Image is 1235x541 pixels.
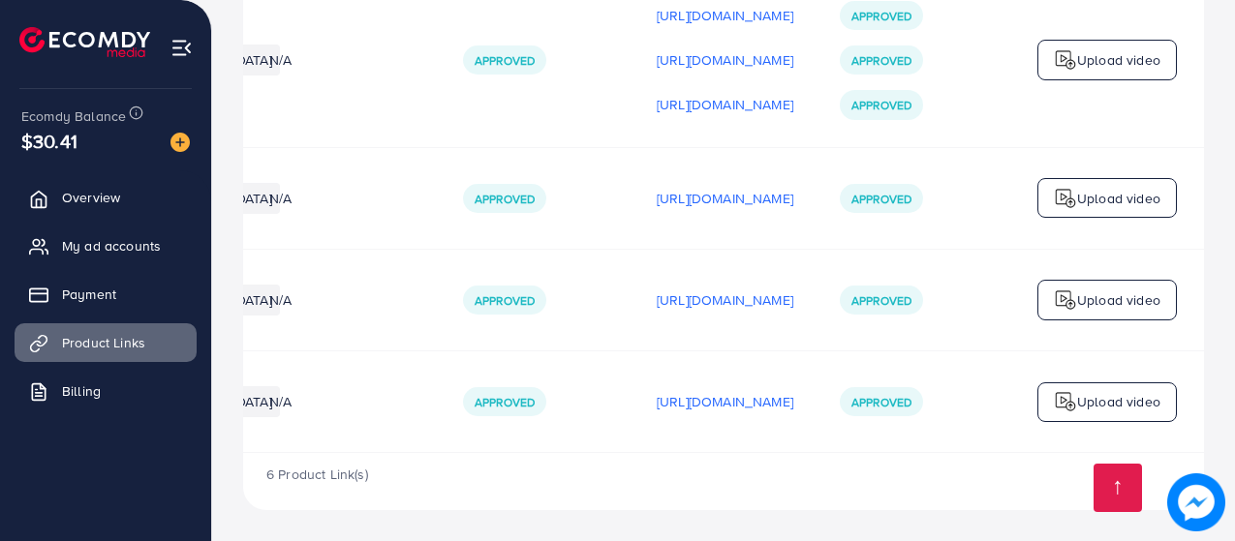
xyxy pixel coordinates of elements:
[657,93,793,116] p: [URL][DOMAIN_NAME]
[21,127,77,155] span: $30.41
[62,333,145,352] span: Product Links
[1054,187,1077,210] img: logo
[1077,187,1160,210] p: Upload video
[851,97,911,113] span: Approved
[475,52,535,69] span: Approved
[15,372,197,410] a: Billing
[475,191,535,207] span: Approved
[62,236,161,255] span: My ad accounts
[21,106,126,126] span: Ecomdy Balance
[1077,48,1160,72] p: Upload video
[475,292,535,309] span: Approved
[851,52,911,69] span: Approved
[1054,288,1077,312] img: logo
[657,4,793,27] p: [URL][DOMAIN_NAME]
[851,191,911,207] span: Approved
[15,178,197,217] a: Overview
[15,226,197,265] a: My ad accounts
[851,292,911,309] span: Approved
[62,381,101,401] span: Billing
[266,465,368,484] span: 6 Product Link(s)
[170,133,190,152] img: image
[269,392,292,411] span: N/A
[657,390,793,413] p: [URL][DOMAIN_NAME]
[657,187,793,210] p: [URL][DOMAIN_NAME]
[851,8,911,24] span: Approved
[62,188,120,207] span: Overview
[170,37,193,59] img: menu
[851,394,911,410] span: Approved
[1167,473,1225,531] img: image
[269,189,292,208] span: N/A
[15,275,197,314] a: Payment
[269,50,292,70] span: N/A
[475,394,535,410] span: Approved
[62,285,116,304] span: Payment
[15,323,197,362] a: Product Links
[657,48,793,72] p: [URL][DOMAIN_NAME]
[269,290,292,310] span: N/A
[657,288,793,312] p: [URL][DOMAIN_NAME]
[19,27,150,57] img: logo
[1077,288,1160,312] p: Upload video
[1054,390,1077,413] img: logo
[1054,48,1077,72] img: logo
[1077,390,1160,413] p: Upload video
